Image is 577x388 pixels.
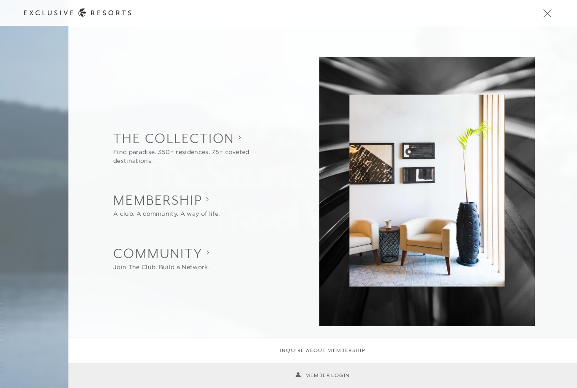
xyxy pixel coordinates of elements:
div: A club. A community. A way of life. [113,210,220,219]
div: Join The Club. Build a Network. [113,263,210,272]
button: Show The Collection sub-navigation [113,129,284,165]
a: Member Login [295,371,350,380]
h2: Community [113,244,210,263]
div: Find paradise. 350+ residences. 75+ coveted destinations. [113,148,284,165]
a: Inquire about membership [280,347,366,355]
button: Open navigation [542,10,553,16]
button: Show Membership sub-navigation [113,191,220,218]
iframe: Qualified Messenger [538,349,577,388]
h2: Membership [113,191,220,209]
h2: The Collection [113,129,284,148]
button: Show Community sub-navigation [113,244,210,272]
